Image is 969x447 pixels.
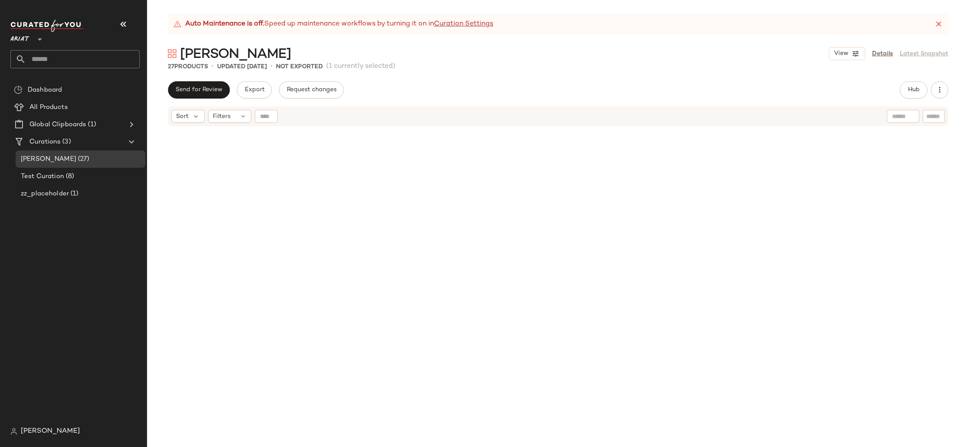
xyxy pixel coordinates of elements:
[173,19,493,29] div: Speed up maintenance workflows by turning it on in
[29,120,86,130] span: Global Clipboards
[834,50,848,57] span: View
[237,81,272,99] button: Export
[900,81,927,99] button: Hub
[180,46,292,63] span: [PERSON_NAME]
[872,49,893,58] a: Details
[217,62,267,71] p: updated [DATE]
[213,112,231,121] span: Filters
[86,120,96,130] span: (1)
[21,172,64,182] span: Test Curation
[168,49,176,58] img: svg%3e
[21,154,76,164] span: [PERSON_NAME]
[168,62,208,71] div: Products
[21,426,80,437] span: [PERSON_NAME]
[829,47,865,60] button: View
[279,81,344,99] button: Request changes
[168,64,174,70] span: 27
[69,189,78,199] span: (1)
[168,81,230,99] button: Send for Review
[76,154,90,164] span: (27)
[276,62,323,71] p: Not Exported
[176,112,189,121] span: Sort
[10,20,84,32] img: cfy_white_logo.C9jOOHJF.svg
[244,86,264,93] span: Export
[270,61,273,72] span: •
[185,19,264,29] strong: Auto Maintenance is off.
[10,29,29,45] span: Ariat
[434,19,493,29] a: Curation Settings
[28,85,62,95] span: Dashboard
[326,61,395,72] span: (1 currently selected)
[61,137,71,147] span: (3)
[64,172,74,182] span: (8)
[29,102,68,112] span: All Products
[29,137,61,147] span: Curations
[175,86,222,93] span: Send for Review
[21,189,69,199] span: zz_placeholder
[286,86,337,93] span: Request changes
[212,61,214,72] span: •
[908,86,920,93] span: Hub
[10,428,17,435] img: svg%3e
[14,86,22,94] img: svg%3e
